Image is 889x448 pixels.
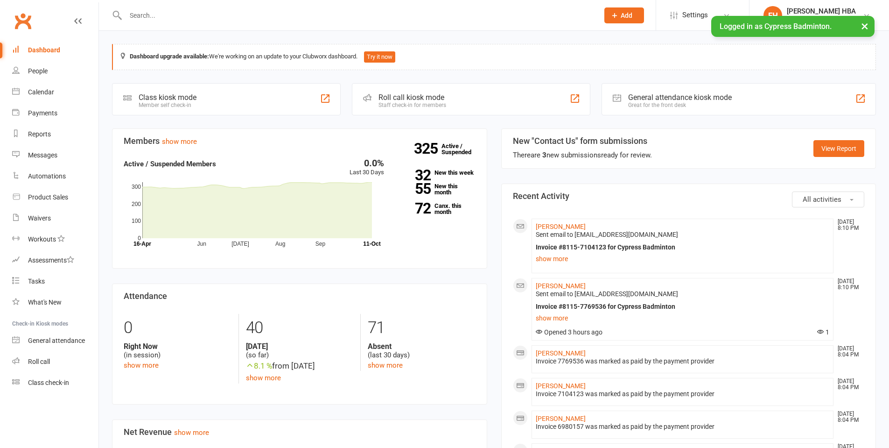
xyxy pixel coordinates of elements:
[11,9,35,33] a: Clubworx
[513,192,865,201] h3: Recent Activity
[682,5,708,26] span: Settings
[536,290,678,298] span: Sent email to [EMAIL_ADDRESS][DOMAIN_NAME]
[787,7,856,15] div: [PERSON_NAME] HBA
[813,140,864,157] a: View Report
[513,149,652,161] div: There are new submissions ready for review.
[124,342,231,360] div: (in session)
[621,12,632,19] span: Add
[124,427,476,437] h3: Net Revenue
[536,223,586,230] a: [PERSON_NAME]
[12,82,98,103] a: Calendar
[817,328,829,336] span: 1
[28,193,68,201] div: Product Sales
[12,145,98,166] a: Messages
[124,314,231,342] div: 0
[368,342,475,360] div: (last 30 days)
[112,44,876,70] div: We're working on an update to your Clubworx dashboard.
[720,22,832,31] span: Logged in as Cypress Badminton.
[368,314,475,342] div: 71
[536,357,830,365] div: Invoice 7769536 was marked as paid by the payment provider
[398,203,476,215] a: 72Canx. this month
[174,428,209,437] a: show more
[792,192,864,207] button: All activities
[28,88,54,96] div: Calendar
[12,124,98,145] a: Reports
[378,93,446,102] div: Roll call kiosk mode
[246,314,353,342] div: 40
[12,271,98,292] a: Tasks
[350,158,384,168] div: 0.0%
[536,328,602,336] span: Opened 3 hours ago
[536,252,830,265] a: show more
[246,360,353,372] div: from [DATE]
[12,187,98,208] a: Product Sales
[513,136,652,146] h3: New "Contact Us" form submissions
[28,151,57,159] div: Messages
[28,67,48,75] div: People
[124,361,159,370] a: show more
[856,16,873,36] button: ×
[628,102,732,108] div: Great for the front desk
[124,292,476,301] h3: Attendance
[398,183,476,195] a: 55New this month
[364,51,395,63] button: Try it now
[28,379,69,386] div: Class check-in
[536,349,586,357] a: [PERSON_NAME]
[536,312,830,325] a: show more
[12,250,98,271] a: Assessments
[536,423,830,431] div: Invoice 6980157 was marked as paid by the payment provider
[368,342,475,351] strong: Absent
[12,61,98,82] a: People
[12,292,98,313] a: What's New
[28,358,50,365] div: Roll call
[833,378,864,391] time: [DATE] 8:04 PM
[124,136,476,146] h3: Members
[833,278,864,291] time: [DATE] 8:10 PM
[803,195,841,204] span: All activities
[536,303,830,311] div: Invoice #8115-7769536 for Cypress Badminton
[604,7,644,23] button: Add
[12,330,98,351] a: General attendance kiosk mode
[833,219,864,231] time: [DATE] 8:10 PM
[350,158,384,178] div: Last 30 Days
[12,229,98,250] a: Workouts
[28,235,56,243] div: Workouts
[787,15,856,24] div: Cypress Badminton
[12,166,98,187] a: Automations
[368,361,403,370] a: show more
[398,168,431,182] strong: 32
[246,361,272,370] span: 8.1 %
[124,160,216,168] strong: Active / Suspended Members
[123,9,592,22] input: Search...
[833,346,864,358] time: [DATE] 8:04 PM
[536,243,830,251] div: Invoice #8115-7104123 for Cypress Badminton
[536,415,586,422] a: [PERSON_NAME]
[162,137,197,146] a: show more
[378,102,446,108] div: Staff check-in for members
[246,374,281,382] a: show more
[246,342,353,360] div: (so far)
[536,231,678,238] span: Sent email to [EMAIL_ADDRESS][DOMAIN_NAME]
[28,337,85,344] div: General attendance
[398,201,431,215] strong: 72
[12,40,98,61] a: Dashboard
[398,170,476,176] a: 32New this week
[12,208,98,229] a: Waivers
[28,172,66,180] div: Automations
[12,351,98,372] a: Roll call
[536,390,830,398] div: Invoice 7104123 was marked as paid by the payment provider
[246,342,353,351] strong: [DATE]
[139,102,196,108] div: Member self check-in
[628,93,732,102] div: General attendance kiosk mode
[28,214,51,222] div: Waivers
[414,142,441,156] strong: 325
[763,6,782,25] div: FH
[536,382,586,390] a: [PERSON_NAME]
[536,282,586,290] a: [PERSON_NAME]
[124,342,231,351] strong: Right Now
[130,53,209,60] strong: Dashboard upgrade available:
[12,372,98,393] a: Class kiosk mode
[542,151,546,159] strong: 3
[441,136,483,162] a: 325Active / Suspended
[139,93,196,102] div: Class kiosk mode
